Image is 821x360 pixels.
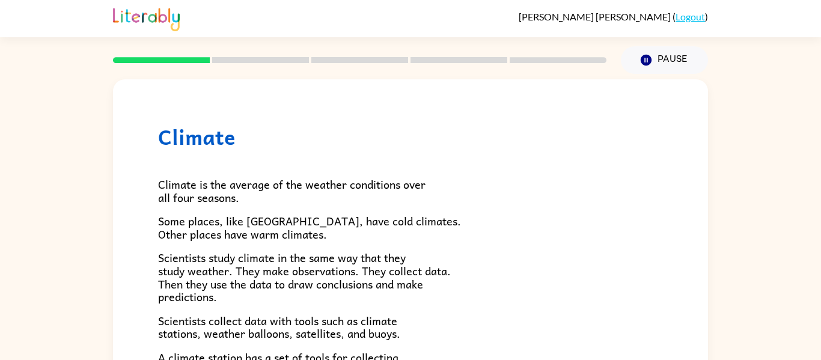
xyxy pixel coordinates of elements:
[158,175,426,206] span: Climate is the average of the weather conditions over all four seasons.
[158,124,663,149] h1: Climate
[113,5,180,31] img: Literably
[158,312,400,343] span: Scientists collect data with tools such as climate stations, weather balloons, satellites, and bu...
[519,11,673,22] span: [PERSON_NAME] [PERSON_NAME]
[621,46,708,74] button: Pause
[519,11,708,22] div: ( )
[158,249,451,305] span: Scientists study climate in the same way that they study weather. They make observations. They co...
[676,11,705,22] a: Logout
[158,212,461,243] span: Some places, like [GEOGRAPHIC_DATA], have cold climates. Other places have warm climates.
